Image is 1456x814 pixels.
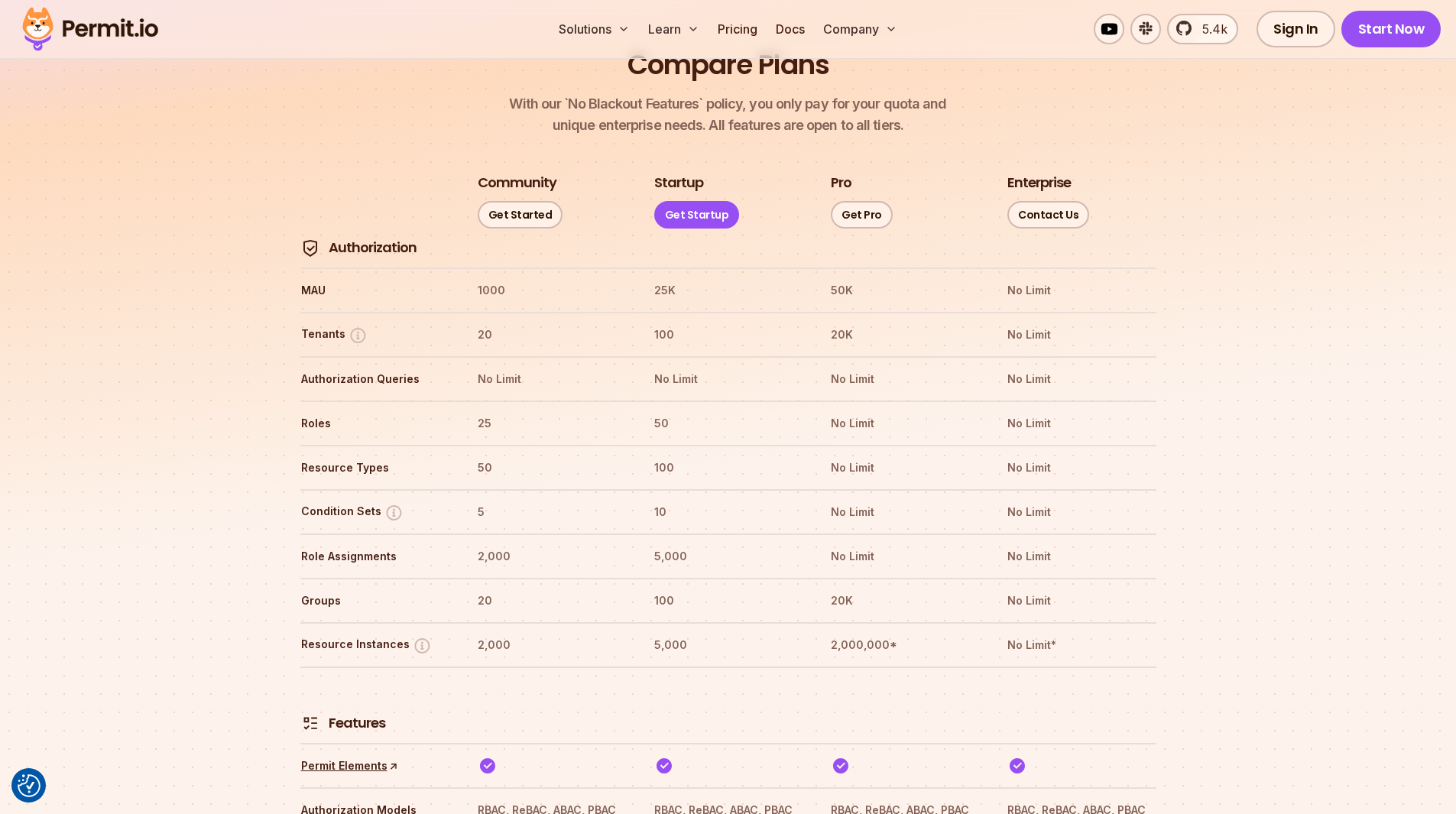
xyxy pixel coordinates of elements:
button: Solutions [553,14,636,44]
a: Start Now [1341,11,1441,47]
th: No Limit [1007,411,1156,436]
th: Resource Types [300,456,449,480]
button: Consent Preferences [18,774,41,797]
a: Docs [770,14,811,44]
th: Authorization Queries [300,367,449,391]
th: 10 [653,500,803,524]
h2: Compare Plans [627,46,829,84]
th: 20K [830,589,979,613]
span: 5.4k [1193,20,1227,38]
h3: Enterprise [1007,174,1071,193]
th: No Limit [1007,367,1156,391]
a: Permit Elements↑ [301,758,398,773]
th: 5,000 [653,544,803,569]
img: Features [301,714,319,732]
th: MAU [300,278,449,303]
th: 25 [477,411,626,436]
th: No Limit [1007,456,1156,480]
th: 20 [477,589,626,613]
a: Get Pro [831,201,893,229]
img: Revisit consent button [18,774,41,797]
span: With our `No Blackout Features` policy, you only pay for your quota and [509,93,946,115]
th: 2,000,000* [830,633,979,657]
th: No Limit [477,367,626,391]
th: 50K [830,278,979,303]
th: 5,000 [653,633,803,657]
a: Pricing [712,14,764,44]
button: Company [817,14,903,44]
th: 100 [653,323,803,347]
a: 5.4k [1167,14,1238,44]
th: 25K [653,278,803,303]
button: Tenants [301,326,368,345]
h3: Pro [831,174,851,193]
th: No Limit [1007,278,1156,303]
h4: Authorization [329,238,417,258]
th: No Limit [830,367,979,391]
a: Get Startup [654,201,740,229]
img: Authorization [301,239,319,258]
th: 2,000 [477,544,626,569]
button: Learn [642,14,705,44]
th: No Limit [1007,500,1156,524]
p: unique enterprise needs. All features are open to all tiers. [509,93,946,136]
button: Condition Sets [301,503,404,522]
h3: Community [478,174,556,193]
th: 1000 [477,278,626,303]
th: No Limit [653,367,803,391]
a: Get Started [478,201,563,229]
h4: Features [329,714,385,733]
th: 100 [653,456,803,480]
th: No Limit [830,411,979,436]
th: No Limit [830,456,979,480]
th: No Limit [1007,589,1156,613]
a: Contact Us [1007,201,1089,229]
button: Resource Instances [301,636,432,655]
th: No Limit [830,544,979,569]
th: 5 [477,500,626,524]
th: Groups [300,589,449,613]
th: 20K [830,323,979,347]
span: ↑ [383,757,401,775]
th: 50 [653,411,803,436]
img: Permit logo [15,3,165,55]
th: Roles [300,411,449,436]
th: No Limit* [1007,633,1156,657]
th: 50 [477,456,626,480]
a: Sign In [1257,11,1335,47]
th: 20 [477,323,626,347]
h3: Startup [654,174,703,193]
th: No Limit [1007,323,1156,347]
th: 100 [653,589,803,613]
th: No Limit [1007,544,1156,569]
th: 2,000 [477,633,626,657]
th: No Limit [830,500,979,524]
th: Role Assignments [300,544,449,569]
